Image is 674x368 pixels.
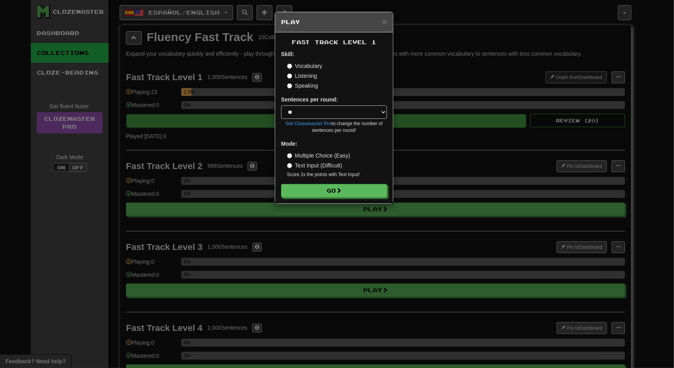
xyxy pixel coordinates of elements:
[287,82,318,90] label: Speaking
[287,171,387,178] small: Score 2x the points with Text Input !
[287,72,317,80] label: Listening
[382,17,387,26] span: ×
[287,153,292,158] input: Multiple Choice (Easy)
[281,184,387,197] button: Go
[287,152,350,160] label: Multiple Choice (Easy)
[287,161,342,169] label: Text Input (Difficult)
[287,64,292,69] input: Vocabulary
[287,73,292,79] input: Listening
[281,18,387,26] h5: Play
[287,163,292,168] input: Text Input (Difficult)
[292,39,376,45] span: Fast Track Level 1
[287,83,292,88] input: Speaking
[281,51,294,57] strong: Skill:
[382,17,387,26] button: Close
[287,62,322,70] label: Vocabulary
[281,120,387,134] small: to change the number of sentences per round!
[281,96,338,103] label: Sentences per round:
[285,121,332,126] a: Get Clozemaster Pro
[281,141,297,147] strong: Mode:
